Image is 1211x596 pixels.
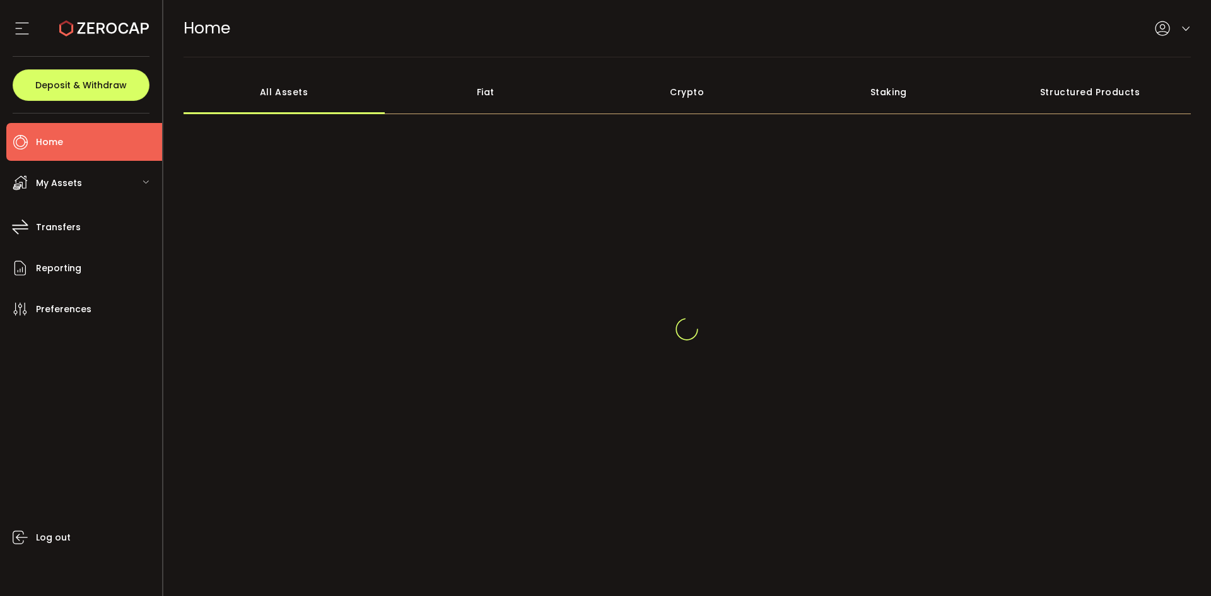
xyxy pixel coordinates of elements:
div: All Assets [184,70,385,114]
span: My Assets [36,174,82,192]
span: Deposit & Withdraw [35,81,127,90]
div: Staking [788,70,990,114]
button: Deposit & Withdraw [13,69,149,101]
div: Crypto [587,70,788,114]
span: Home [36,133,63,151]
span: Home [184,17,230,39]
span: Reporting [36,259,81,278]
div: Structured Products [990,70,1191,114]
span: Transfers [36,218,81,237]
span: Log out [36,529,71,547]
span: Preferences [36,300,91,318]
div: Fiat [385,70,587,114]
